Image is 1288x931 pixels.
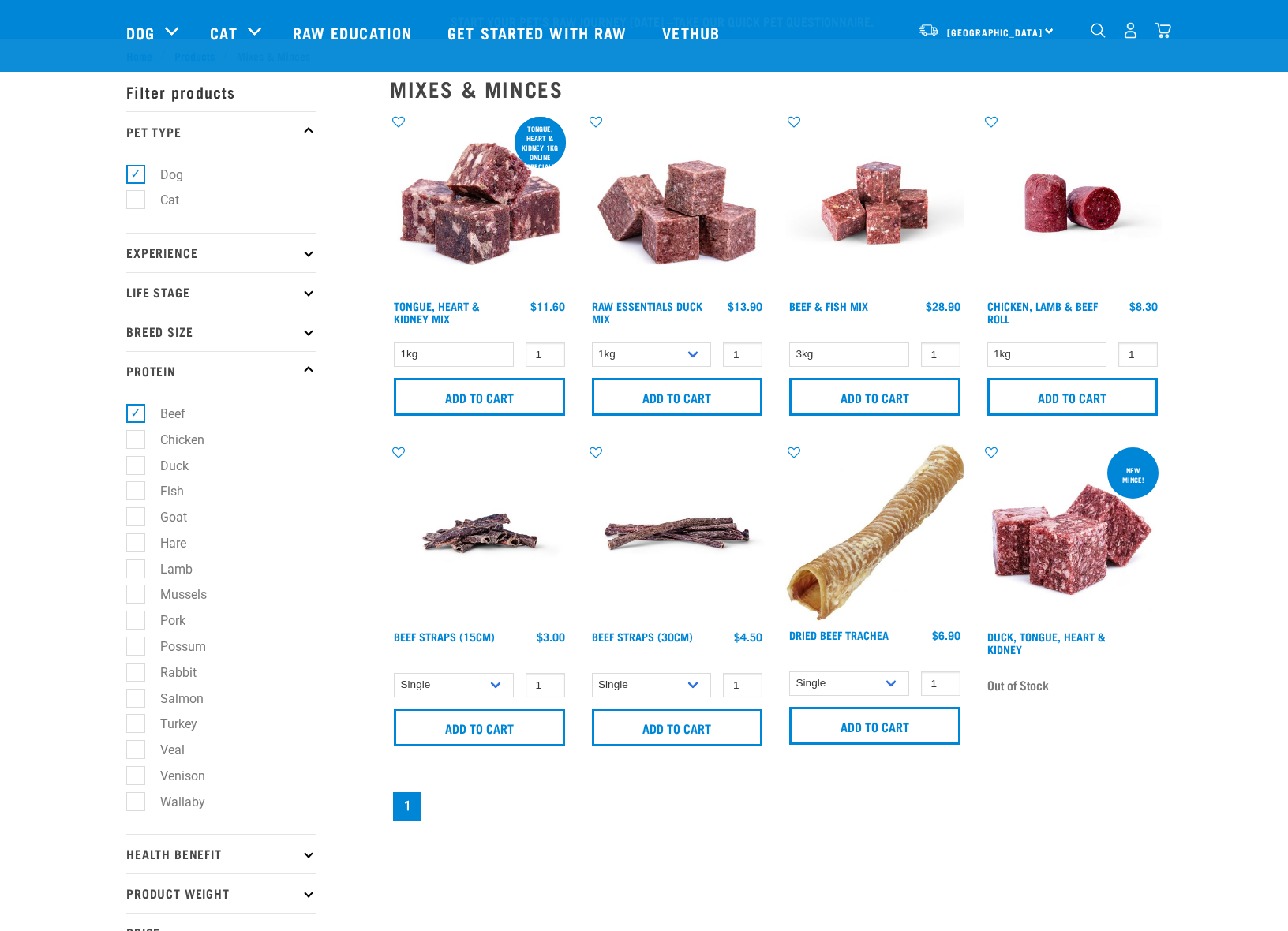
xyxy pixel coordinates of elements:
input: 1 [921,671,960,696]
img: Raw Essentials Beef Straps 6 Pack [588,444,767,623]
input: Add to cart [394,378,565,416]
a: Vethub [646,1,739,64]
a: Raw Essentials Duck Mix [592,303,702,321]
input: 1 [526,673,565,697]
input: Add to cart [592,709,763,746]
input: 1 [723,342,762,367]
p: Protein [126,351,316,391]
input: 1 [1118,342,1158,367]
div: $4.50 [734,630,762,643]
a: Dog [126,21,155,44]
div: $8.30 [1129,300,1158,312]
img: Raw Essentials Chicken Lamb Beef Bulk Minced Raw Dog Food Roll Unwrapped [983,114,1163,293]
img: home-icon@2x.png [1155,22,1171,39]
div: $28.90 [926,300,960,312]
nav: pagination [390,789,1162,824]
div: $11.60 [530,300,565,312]
label: Salmon [135,689,210,709]
a: Duck, Tongue, Heart & Kidney [987,634,1106,652]
p: Pet Type [126,111,316,151]
img: Trachea [785,444,964,621]
a: Cat [210,21,237,44]
a: Dried Beef Trachea [789,632,889,637]
img: van-moving.png [918,23,939,37]
img: user.png [1122,22,1139,39]
label: Rabbit [135,663,203,682]
label: Venison [135,766,212,786]
a: Tongue, Heart & Kidney Mix [394,303,480,321]
p: Health Benefit [126,834,316,873]
a: Raw Education [277,1,432,64]
input: 1 [921,342,960,367]
label: Turkey [135,714,204,734]
p: Breed Size [126,312,316,351]
input: Add to cart [789,378,960,416]
a: Page 1 [393,792,421,821]
label: Beef [135,404,192,424]
a: Get started with Raw [432,1,646,64]
label: Pork [135,611,192,630]
input: Add to cart [789,707,960,745]
img: Raw Essentials Beef Straps 15cm 6 Pack [390,444,569,623]
a: Beef Straps (15cm) [394,634,495,639]
img: home-icon-1@2x.png [1091,23,1106,38]
a: Beef Straps (30cm) [592,634,693,639]
h2: Mixes & Minces [390,77,1162,101]
span: Out of Stock [987,673,1049,697]
div: new mince! [1107,458,1159,492]
div: $13.90 [728,300,762,312]
label: Goat [135,507,193,527]
img: Beef Mackerel 1 [785,114,964,293]
label: Cat [135,190,185,210]
div: $6.90 [932,629,960,641]
label: Possum [135,637,212,656]
label: Veal [135,740,191,760]
label: Fish [135,481,190,501]
p: Product Weight [126,873,316,913]
label: Wallaby [135,792,212,812]
label: Hare [135,533,193,553]
span: [GEOGRAPHIC_DATA] [947,29,1043,35]
img: 1124 Lamb Chicken Heart Mix 01 [983,444,1163,623]
p: Life Stage [126,272,316,312]
input: 1 [526,342,565,367]
img: 1167 Tongue Heart Kidney Mix 01 [390,114,569,293]
p: Filter products [126,72,316,111]
label: Dog [135,165,189,185]
img: ?1041 RE Lamb Mix 01 [588,114,767,293]
div: Tongue, Heart & Kidney 1kg online special! [515,117,566,178]
div: $3.00 [537,630,565,643]
a: Beef & Fish Mix [789,303,868,308]
label: Duck [135,456,195,476]
label: Chicken [135,430,211,450]
p: Experience [126,233,316,272]
label: Lamb [135,559,199,579]
input: 1 [723,673,762,697]
a: Chicken, Lamb & Beef Roll [987,303,1098,321]
input: Add to cart [592,378,763,416]
input: Add to cart [394,709,565,746]
label: Mussels [135,585,213,604]
input: Add to cart [987,378,1159,416]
